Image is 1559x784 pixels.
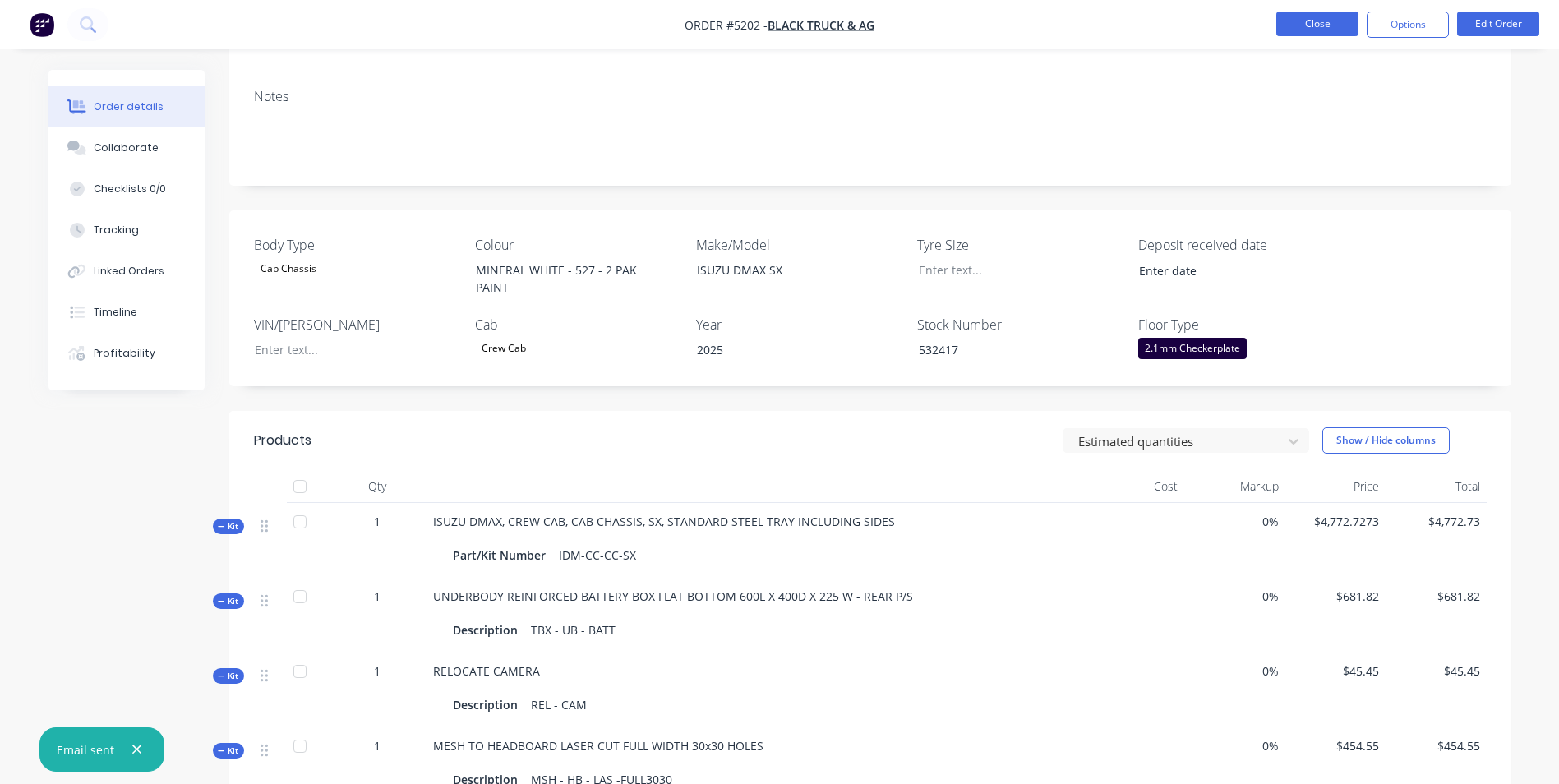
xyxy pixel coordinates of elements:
[374,513,381,530] span: 1
[463,258,668,299] div: MINERAL WHITE - 527 - 2 PAK PAINT
[1392,662,1480,680] span: $45.45
[1285,470,1386,503] div: Price
[1392,513,1480,530] span: $4,772.73
[1191,588,1279,605] span: 0%
[433,514,895,529] span: ISUZU DMAX, CREW CAB, CAB CHASSIS, SX, STANDARD STEEL TRAY INCLUDING SIDES
[94,182,166,196] div: Checklists 0/0
[48,127,205,168] button: Collaborate
[1392,588,1480,605] span: $681.82
[48,210,205,251] button: Tracking
[684,338,889,362] div: 2025
[374,662,381,680] span: 1
[1457,12,1539,36] button: Edit Order
[213,668,244,684] button: Kit
[94,305,137,320] div: Timeline
[94,223,139,238] div: Tracking
[433,738,763,754] span: MESH TO HEADBOARD LASER CUT FULL WIDTH 30x30 HOLES
[213,743,244,759] button: Kit
[453,543,552,567] div: Part/Kit Number
[524,618,622,642] div: TBX - UB - BATT
[1084,470,1185,503] div: Cost
[1292,737,1380,754] span: $454.55
[94,346,155,361] div: Profitability
[218,520,239,533] span: Kit
[57,741,114,759] div: Email sent
[1386,470,1487,503] div: Total
[433,588,913,604] span: UNDERBODY REINFORCED BATTERY BOX FLAT BOTTOM 600L X 400D X 225 W - REAR P/S
[48,86,205,127] button: Order details
[685,17,768,33] span: Order #5202 -
[94,99,164,114] div: Order details
[1138,235,1344,255] label: Deposit received date
[475,338,533,359] div: Crew Cab
[218,595,239,607] span: Kit
[254,431,311,450] div: Products
[1292,588,1380,605] span: $681.82
[684,258,889,282] div: ISUZU DMAX SX
[917,315,1123,334] label: Stock Number
[48,333,205,374] button: Profitability
[1367,12,1449,38] button: Options
[1128,259,1332,284] input: Enter date
[1292,662,1380,680] span: $45.45
[48,168,205,210] button: Checklists 0/0
[906,338,1111,362] div: 532417
[328,470,427,503] div: Qty
[475,235,680,255] label: Colour
[453,618,524,642] div: Description
[218,670,239,682] span: Kit
[1191,662,1279,680] span: 0%
[1138,315,1344,334] label: Floor Type
[254,315,459,334] label: VIN/[PERSON_NAME]
[30,12,54,37] img: Factory
[524,693,593,717] div: REL - CAM
[1392,737,1480,754] span: $454.55
[917,235,1123,255] label: Tyre Size
[1191,737,1279,754] span: 0%
[218,745,239,757] span: Kit
[1191,513,1279,530] span: 0%
[552,543,643,567] div: IDM-CC-CC-SX
[254,89,1487,104] div: Notes
[48,251,205,292] button: Linked Orders
[374,588,381,605] span: 1
[1292,513,1380,530] span: $4,772.7273
[475,315,680,334] label: Cab
[254,235,459,255] label: Body Type
[696,315,902,334] label: Year
[94,264,164,279] div: Linked Orders
[94,141,159,155] div: Collaborate
[48,292,205,333] button: Timeline
[1184,470,1285,503] div: Markup
[1322,427,1450,454] button: Show / Hide columns
[374,737,381,754] span: 1
[1138,338,1247,359] div: 2.1mm Checkerplate
[768,17,874,33] a: BLACK TRUCK & AG
[453,693,524,717] div: Description
[696,235,902,255] label: Make/Model
[254,258,323,279] div: Cab Chassis
[433,663,540,679] span: RELOCATE CAMERA
[213,593,244,609] button: Kit
[213,519,244,534] button: Kit
[1276,12,1358,36] button: Close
